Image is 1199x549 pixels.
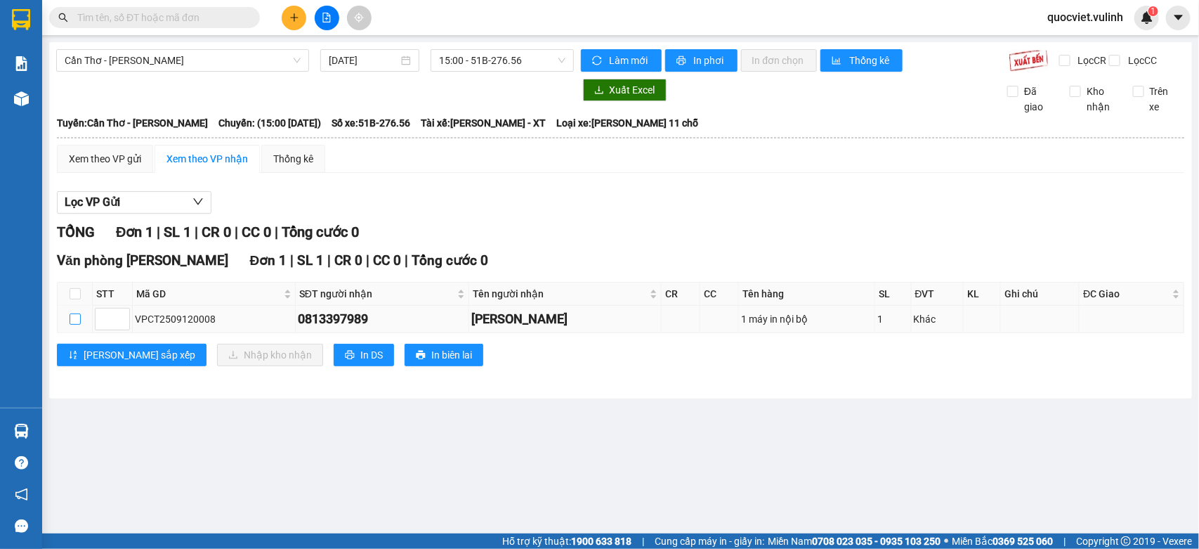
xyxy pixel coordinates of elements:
[57,224,95,240] span: TỔNG
[373,252,401,269] span: CC 0
[332,115,410,131] span: Số xe: 51B-276.56
[1148,6,1158,16] sup: 1
[1063,534,1066,549] span: |
[282,224,359,240] span: Tổng cước 0
[195,224,198,240] span: |
[297,252,324,269] span: SL 1
[347,6,372,30] button: aim
[642,534,644,549] span: |
[877,311,908,327] div: 1
[405,252,408,269] span: |
[133,306,296,333] td: VPCT2509120008
[192,196,204,207] span: down
[1036,8,1134,26] span: quocviet.vulinh
[65,50,301,71] span: Cần Thơ - Hồ Chí Minh
[299,286,454,302] span: SĐT người nhận
[135,311,293,327] div: VPCT2509120008
[571,536,631,547] strong: 1900 633 818
[1144,84,1185,115] span: Trên xe
[1001,283,1080,306] th: Ghi chú
[329,53,398,68] input: 12/09/2025
[1083,286,1169,302] span: ĐC Giao
[1009,49,1049,72] img: 9k=
[298,309,466,329] div: 0813397989
[217,344,323,366] button: downloadNhập kho nhận
[360,347,383,363] span: In DS
[1073,53,1109,68] span: Lọc CR
[812,536,941,547] strong: 0708 023 035 - 0935 103 250
[610,82,655,98] span: Xuất Excel
[1018,84,1059,115] span: Đã giao
[157,224,160,240] span: |
[327,252,331,269] span: |
[15,488,28,501] span: notification
[1172,11,1185,24] span: caret-down
[250,252,287,269] span: Đơn 1
[992,536,1053,547] strong: 0369 525 060
[14,424,29,439] img: warehouse-icon
[405,344,483,366] button: printerIn biên lai
[315,6,339,30] button: file-add
[77,10,243,25] input: Tìm tên, số ĐT hoặc mã đơn
[694,53,726,68] span: In phơi
[768,534,941,549] span: Miền Nam
[289,13,299,22] span: plus
[820,49,903,72] button: bar-chartThống kê
[136,286,281,302] span: Mã GD
[741,49,818,72] button: In đơn chọn
[166,151,248,167] div: Xem theo VP nhận
[1151,6,1155,16] span: 1
[662,283,700,306] th: CR
[322,13,332,22] span: file-add
[502,534,631,549] span: Hỗ trợ kỹ thuật:
[354,13,364,22] span: aim
[58,13,68,22] span: search
[57,117,208,129] b: Tuyến: Cần Thơ - [PERSON_NAME]
[290,252,294,269] span: |
[12,9,30,30] img: logo-vxr
[68,350,78,361] span: sort-ascending
[849,53,891,68] span: Thống kê
[1081,84,1122,115] span: Kho nhận
[164,224,191,240] span: SL 1
[739,283,875,306] th: Tên hàng
[57,252,229,269] span: Văn phòng [PERSON_NAME]
[832,56,844,67] span: bar-chart
[345,350,355,361] span: printer
[416,350,426,361] span: printer
[334,252,362,269] span: CR 0
[594,85,604,96] span: download
[273,151,313,167] div: Thống kê
[218,115,321,131] span: Chuyến: (15:00 [DATE])
[581,49,662,72] button: syncLàm mới
[421,115,546,131] span: Tài xế: [PERSON_NAME] - XT
[15,519,28,533] span: message
[431,347,472,363] span: In biên lai
[875,283,911,306] th: SL
[469,306,662,333] td: Anh Nghiên
[556,115,698,131] span: Loại xe: [PERSON_NAME] 11 chỗ
[1122,53,1159,68] span: Lọc CC
[296,306,469,333] td: 0813397989
[14,91,29,106] img: warehouse-icon
[741,311,872,327] div: 1 máy in nội bộ
[912,283,964,306] th: ĐVT
[655,534,764,549] span: Cung cấp máy in - giấy in:
[1141,11,1153,24] img: icon-new-feature
[439,50,565,71] span: 15:00 - 51B-276.56
[676,56,688,67] span: printer
[235,224,238,240] span: |
[65,193,120,211] span: Lọc VP Gửi
[592,56,604,67] span: sync
[116,224,153,240] span: Đơn 1
[69,151,141,167] div: Xem theo VP gửi
[610,53,650,68] span: Làm mới
[57,344,207,366] button: sort-ascending[PERSON_NAME] sắp xếp
[964,283,1001,306] th: KL
[202,224,231,240] span: CR 0
[665,49,738,72] button: printerIn phơi
[473,286,647,302] span: Tên người nhận
[914,311,961,327] div: Khác
[282,6,306,30] button: plus
[334,344,394,366] button: printerIn DS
